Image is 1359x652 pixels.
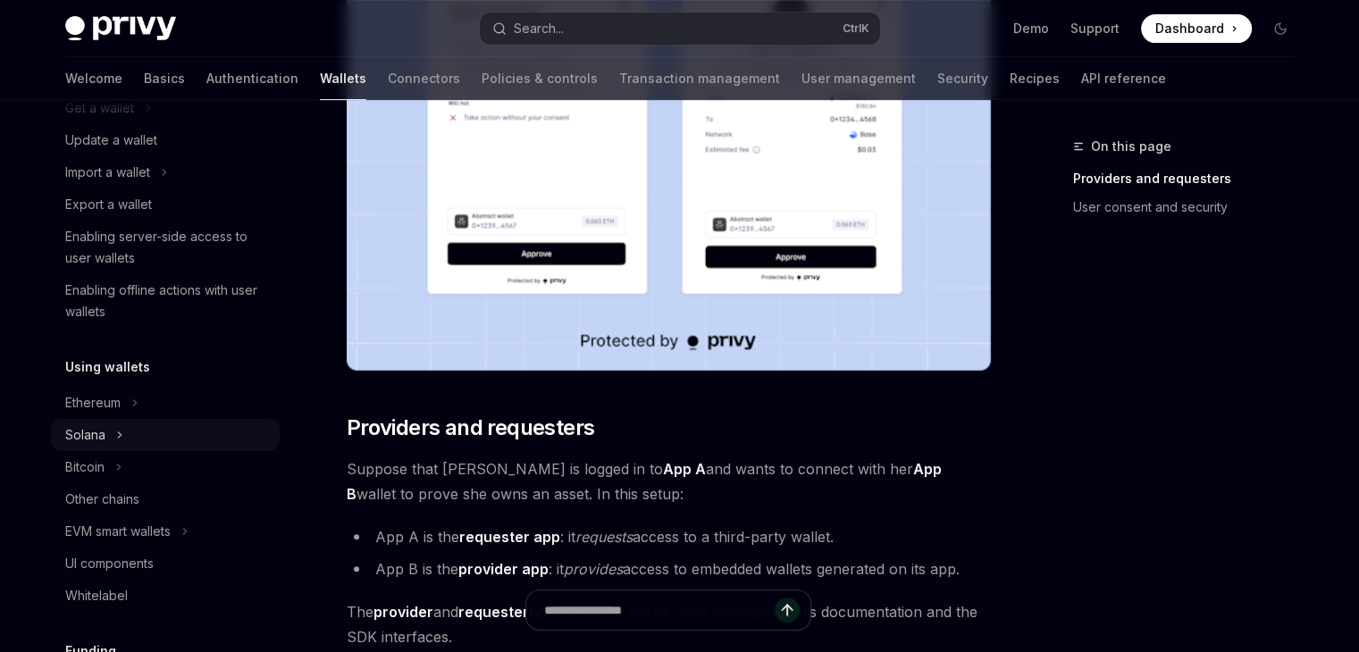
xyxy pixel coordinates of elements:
em: requests [575,528,633,546]
button: Send message [775,598,800,623]
a: Demo [1013,20,1049,38]
a: Basics [144,57,185,100]
a: Providers and requesters [1073,164,1309,193]
strong: App A [663,460,706,478]
span: Suppose that [PERSON_NAME] is logged in to and wants to connect with her wallet to prove she owns... [347,456,991,506]
div: Ethereum [65,392,121,414]
a: Update a wallet [51,124,280,156]
div: Update a wallet [65,130,157,151]
a: Policies & controls [482,57,598,100]
a: Other chains [51,483,280,515]
span: Ctrl K [843,21,869,36]
button: Toggle EVM smart wallets section [51,515,280,548]
a: Authentication [206,57,298,100]
button: Toggle Import a wallet section [51,156,280,188]
div: Other chains [65,489,139,510]
div: EVM smart wallets [65,521,171,542]
em: provides [564,560,623,578]
a: Export a wallet [51,188,280,221]
a: UI components [51,548,280,580]
a: Recipes [1010,57,1060,100]
div: UI components [65,553,154,574]
a: Welcome [65,57,122,100]
input: Ask a question... [544,590,775,630]
img: dark logo [65,16,176,41]
div: Export a wallet [65,194,152,215]
div: Bitcoin [65,456,105,478]
a: Support [1070,20,1120,38]
button: Toggle Bitcoin section [51,451,280,483]
span: Dashboard [1155,20,1224,38]
strong: provider app [458,560,549,578]
strong: App B [347,460,942,503]
a: Dashboard [1141,14,1252,43]
a: API reference [1081,57,1166,100]
h5: Using wallets [65,356,150,378]
strong: requester app [459,528,560,546]
button: Toggle Ethereum section [51,387,280,419]
span: On this page [1091,136,1171,157]
a: Enabling server-side access to user wallets [51,221,280,274]
a: Enabling offline actions with user wallets [51,274,280,328]
span: Providers and requesters [347,414,595,442]
li: App B is the : it access to embedded wallets generated on its app. [347,556,991,581]
a: Transaction management [619,57,780,100]
div: Search... [514,18,564,39]
a: Wallets [320,57,366,100]
div: Enabling offline actions with user wallets [65,280,269,322]
div: Whitelabel [65,585,128,606]
div: Import a wallet [65,162,150,183]
a: Security [937,57,988,100]
button: Open search [480,13,880,45]
a: User consent and security [1073,193,1309,222]
a: Connectors [388,57,460,100]
a: Whitelabel [51,580,280,612]
div: Solana [65,424,105,446]
button: Toggle Solana section [51,419,280,451]
a: User management [801,57,916,100]
li: App A is the : it access to a third-party wallet. [347,524,991,549]
button: Toggle dark mode [1266,14,1295,43]
div: Enabling server-side access to user wallets [65,226,269,269]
